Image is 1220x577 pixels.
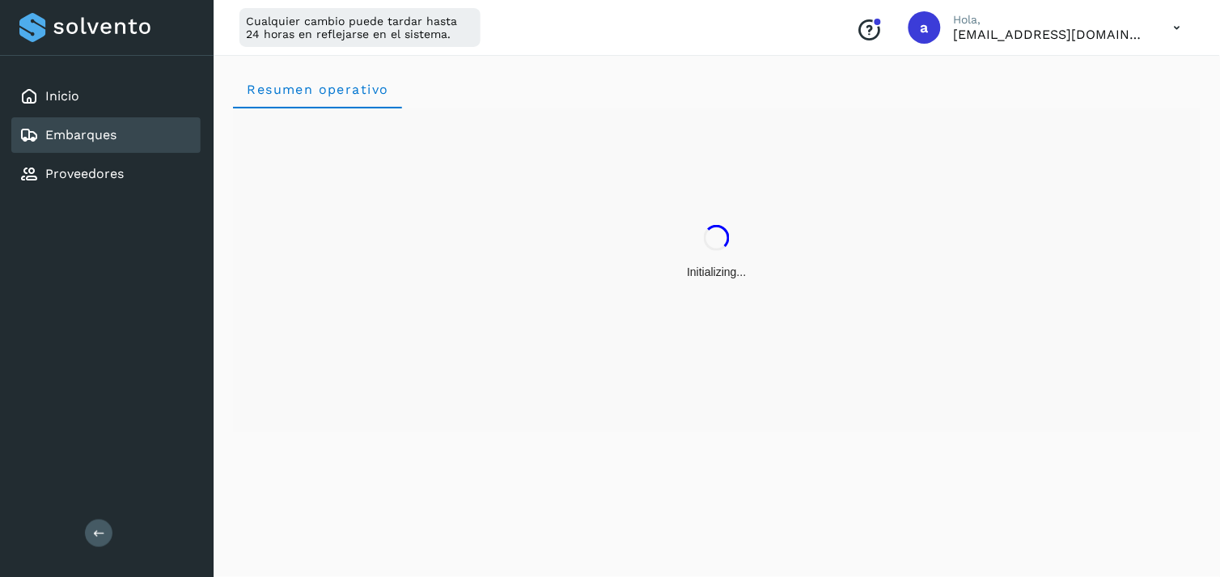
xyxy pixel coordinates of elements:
[11,117,201,153] div: Embarques
[11,78,201,114] div: Inicio
[45,88,79,104] a: Inicio
[239,8,481,47] div: Cualquier cambio puede tardar hasta 24 horas en reflejarse en el sistema.
[45,166,124,181] a: Proveedores
[954,27,1148,42] p: alejperez@niagarawater.com
[45,127,116,142] a: Embarques
[11,156,201,192] div: Proveedores
[246,82,389,97] span: Resumen operativo
[954,13,1148,27] p: Hola,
